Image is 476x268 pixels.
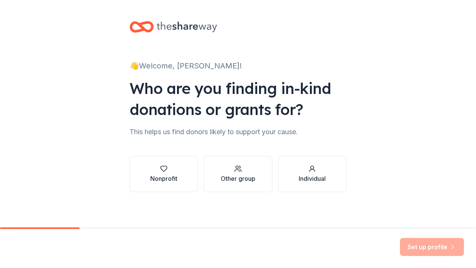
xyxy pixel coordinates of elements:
[299,174,326,183] div: Individual
[221,174,255,183] div: Other group
[204,156,272,192] button: Other group
[130,156,198,192] button: Nonprofit
[130,60,346,72] div: 👋 Welcome, [PERSON_NAME]!
[278,156,346,192] button: Individual
[150,174,177,183] div: Nonprofit
[130,126,346,138] div: This helps us find donors likely to support your cause.
[130,78,346,120] div: Who are you finding in-kind donations or grants for?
